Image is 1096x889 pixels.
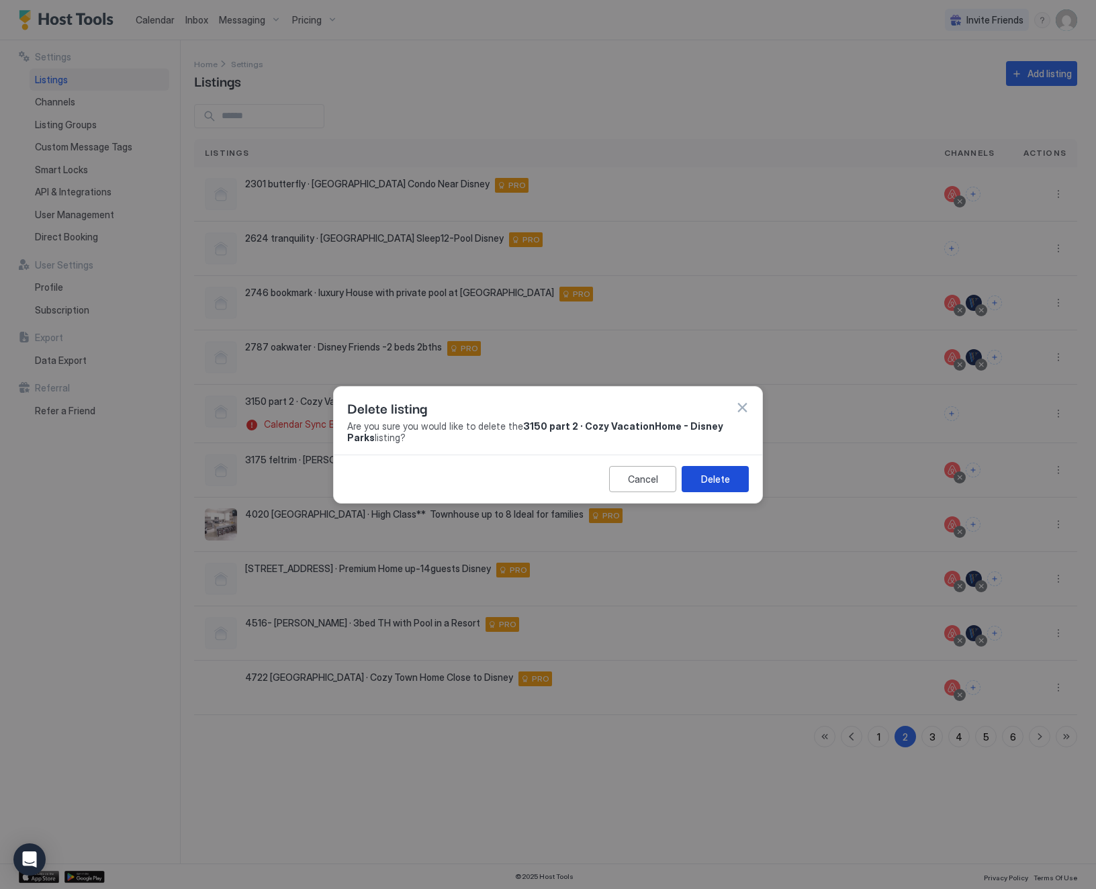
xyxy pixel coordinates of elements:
div: Cancel [628,472,658,486]
span: Are you sure you would like to delete the listing? [347,420,749,444]
div: Delete [701,472,730,486]
span: Delete listing [347,397,427,418]
button: Cancel [609,466,676,492]
button: Delete [682,466,749,492]
div: Open Intercom Messenger [13,843,46,876]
